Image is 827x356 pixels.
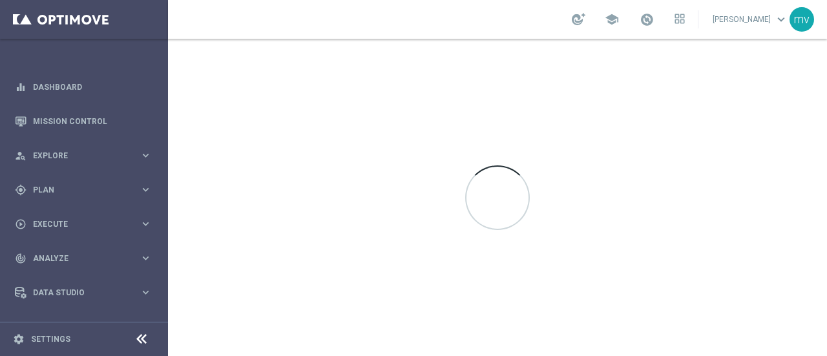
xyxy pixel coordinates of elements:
span: school [605,12,619,26]
i: keyboard_arrow_right [140,218,152,230]
div: Analyze [15,253,140,264]
button: play_circle_outline Execute keyboard_arrow_right [14,219,152,229]
div: Mission Control [15,104,152,138]
div: Data Studio [15,287,140,298]
i: keyboard_arrow_right [140,183,152,196]
span: Data Studio [33,289,140,297]
button: equalizer Dashboard [14,82,152,92]
i: track_changes [15,253,26,264]
i: lightbulb [15,321,26,333]
button: gps_fixed Plan keyboard_arrow_right [14,185,152,195]
a: Settings [31,335,70,343]
span: Explore [33,152,140,160]
div: Optibot [15,309,152,344]
i: keyboard_arrow_right [140,252,152,264]
i: play_circle_outline [15,218,26,230]
i: keyboard_arrow_right [140,149,152,162]
a: Dashboard [33,70,152,104]
a: [PERSON_NAME]keyboard_arrow_down [711,10,790,29]
span: Analyze [33,255,140,262]
div: Plan [15,184,140,196]
button: Data Studio keyboard_arrow_right [14,288,152,298]
button: Mission Control [14,116,152,127]
i: gps_fixed [15,184,26,196]
i: equalizer [15,81,26,93]
i: keyboard_arrow_right [140,286,152,298]
span: Execute [33,220,140,228]
div: Execute [15,218,140,230]
button: person_search Explore keyboard_arrow_right [14,151,152,161]
i: person_search [15,150,26,162]
a: Optibot [33,309,135,344]
i: settings [13,333,25,345]
a: Mission Control [33,104,152,138]
div: Dashboard [15,70,152,104]
span: keyboard_arrow_down [774,12,788,26]
span: Plan [33,186,140,194]
div: mv [790,7,814,32]
div: Explore [15,150,140,162]
button: track_changes Analyze keyboard_arrow_right [14,253,152,264]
